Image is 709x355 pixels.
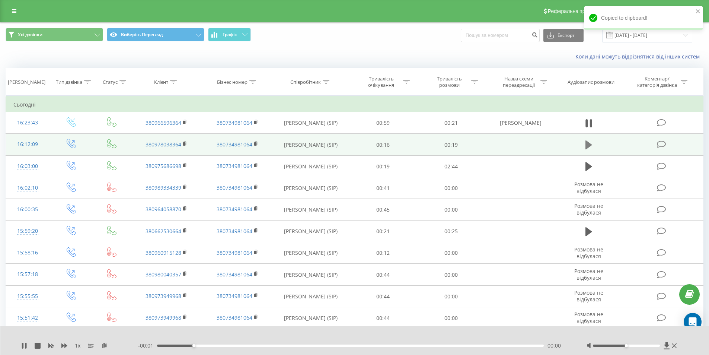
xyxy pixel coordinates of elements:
font: 00:00 [444,206,458,213]
font: 00:00 [444,271,458,278]
font: Співробітник [290,79,321,85]
a: 380734981064 [217,119,252,126]
a: 380980040357 [146,271,181,278]
font: 16:02:10 [17,184,38,191]
font: Тривалість розмови [437,75,462,88]
font: Коли дані можуть відрізнятися від інших систем [575,53,700,60]
a: 380975686698 [146,162,181,169]
font: 00:44 [376,314,390,321]
a: 380966596364 [146,119,181,126]
font: Розмова не відбулася [574,289,603,303]
font: 380734981064 [217,162,252,169]
font: 16:23:43 [17,119,38,126]
font: [PERSON_NAME] (SIP) [284,119,338,126]
input: Пошук за номером [461,29,540,42]
font: 15:51:42 [17,314,38,321]
font: x [78,342,80,349]
font: Реферальна програма [548,8,603,14]
a: 380734981064 [217,206,252,213]
font: 00:21 [444,119,458,126]
button: Графік [208,28,251,41]
font: [PERSON_NAME] [8,79,45,85]
font: 00:00 [444,250,458,257]
font: 00:59 [376,119,390,126]
a: 380734981064 [217,249,252,256]
font: Експорт [558,32,575,38]
font: [PERSON_NAME] (SIP) [284,250,338,257]
font: Виберіть Перегляд [121,31,163,38]
font: 15:57:18 [17,270,38,278]
font: - [138,342,140,349]
a: 380973949968 [146,292,181,299]
a: 380978038364 [146,141,181,148]
font: Розмова не відбулася [574,181,603,194]
font: Розмова не відбулася [574,311,603,324]
a: Коли дані можуть відрізнятися від інших систем [575,53,703,60]
font: 15:59:20 [17,227,38,234]
font: 00:19 [376,163,390,170]
a: 380662530664 [146,228,181,235]
font: 00:21 [376,228,390,235]
font: 1 [75,342,78,349]
font: [PERSON_NAME] (SIP) [284,271,338,278]
a: 380734981064 [217,271,252,278]
font: [PERSON_NAME] (SIP) [284,163,338,170]
a: 380973949968 [146,314,181,321]
a: 380734981064 [217,314,252,321]
a: 380734981064 [217,292,252,299]
font: 00:12 [376,250,390,257]
font: 00:16 [376,141,390,148]
font: Аудіозапис розмови [568,79,614,85]
font: 00:41 [376,184,390,191]
font: [PERSON_NAME] (SIP) [284,141,338,148]
font: Розмова не відбулася [574,202,603,216]
font: 02:44 [444,163,458,170]
button: close [696,8,701,15]
font: Бізнес номер [217,79,247,85]
font: Сьогодні [13,101,36,108]
font: [PERSON_NAME] [500,119,542,126]
div: Accessibility label [625,344,628,347]
font: 00:00 [444,184,458,191]
font: [PERSON_NAME] (SIP) [284,228,338,235]
font: 00:44 [376,271,390,278]
a: 380734981064 [217,228,252,235]
a: 380989334339 [146,184,181,191]
font: [PERSON_NAME] (SIP) [284,184,338,191]
font: Розмова не відбулася [574,267,603,281]
a: 380964058870 [146,206,181,213]
font: 16:12:09 [17,140,38,148]
font: Статус [103,79,118,85]
a: 380960915128 [146,249,181,256]
font: 15:58:16 [17,249,38,256]
a: 380734981064 [217,184,252,191]
font: 16:03:00 [17,162,38,169]
font: [PERSON_NAME] (SIP) [284,206,338,213]
font: 00:19 [444,141,458,148]
font: 00:44 [376,293,390,300]
a: 380734981064 [217,141,252,148]
font: [PERSON_NAME] (SIP) [284,293,338,300]
font: Коментар/категорія дзвінка [637,75,677,88]
font: Клієнт [154,79,168,85]
font: 00:45 [376,206,390,213]
font: 15:55:55 [17,292,38,299]
font: Розмова не відбулася [574,246,603,260]
font: 00:00 [444,293,458,300]
font: 00:00 [444,314,458,321]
